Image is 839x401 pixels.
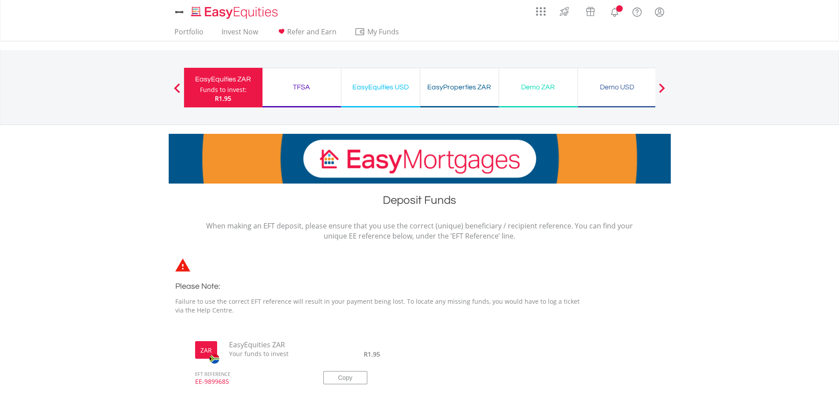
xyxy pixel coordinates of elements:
[189,73,257,85] div: EasyEquities ZAR
[168,88,186,96] button: Previous
[200,85,247,94] div: Funds to invest:
[222,349,310,358] span: Your funds to invest
[171,27,207,41] a: Portfolio
[268,81,336,93] div: TFSA
[425,81,493,93] div: EasyProperties ZAR
[222,340,310,350] span: EasyEquities ZAR
[200,346,212,355] label: ZAR
[504,81,572,93] div: Demo ZAR
[189,5,281,20] img: EasyEquities_Logo.png
[169,192,671,212] h1: Deposit Funds
[536,7,546,16] img: grid-menu-icon.svg
[169,134,671,184] img: EasyMortage Promotion Banner
[364,350,380,358] span: R1.95
[206,221,633,241] p: When making an EFT deposit, please ensure that you use the correct (unique) beneficiary / recipie...
[653,88,671,96] button: Next
[218,27,262,41] a: Invest Now
[215,94,231,103] span: R1.95
[583,4,598,18] img: vouchers-v2.svg
[583,81,651,93] div: Demo USD
[557,4,572,18] img: thrive-v2.svg
[273,27,340,41] a: Refer and Earn
[530,2,551,16] a: AppsGrid
[287,27,336,37] span: Refer and Earn
[648,2,671,22] a: My Profile
[188,2,281,20] a: Home page
[355,26,412,37] span: My Funds
[603,2,626,20] a: Notifications
[626,2,648,20] a: FAQ's and Support
[175,297,589,315] p: Failure to use the correct EFT reference will result in your payment being lost. To locate any mi...
[175,258,190,272] img: statements-icon-error-satrix.svg
[188,359,310,378] span: EFT REFERENCE
[577,2,603,18] a: Vouchers
[188,377,310,394] span: EE-9899685
[323,371,367,384] button: Copy
[347,81,414,93] div: EasyEquities USD
[175,280,589,293] h3: Please Note:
